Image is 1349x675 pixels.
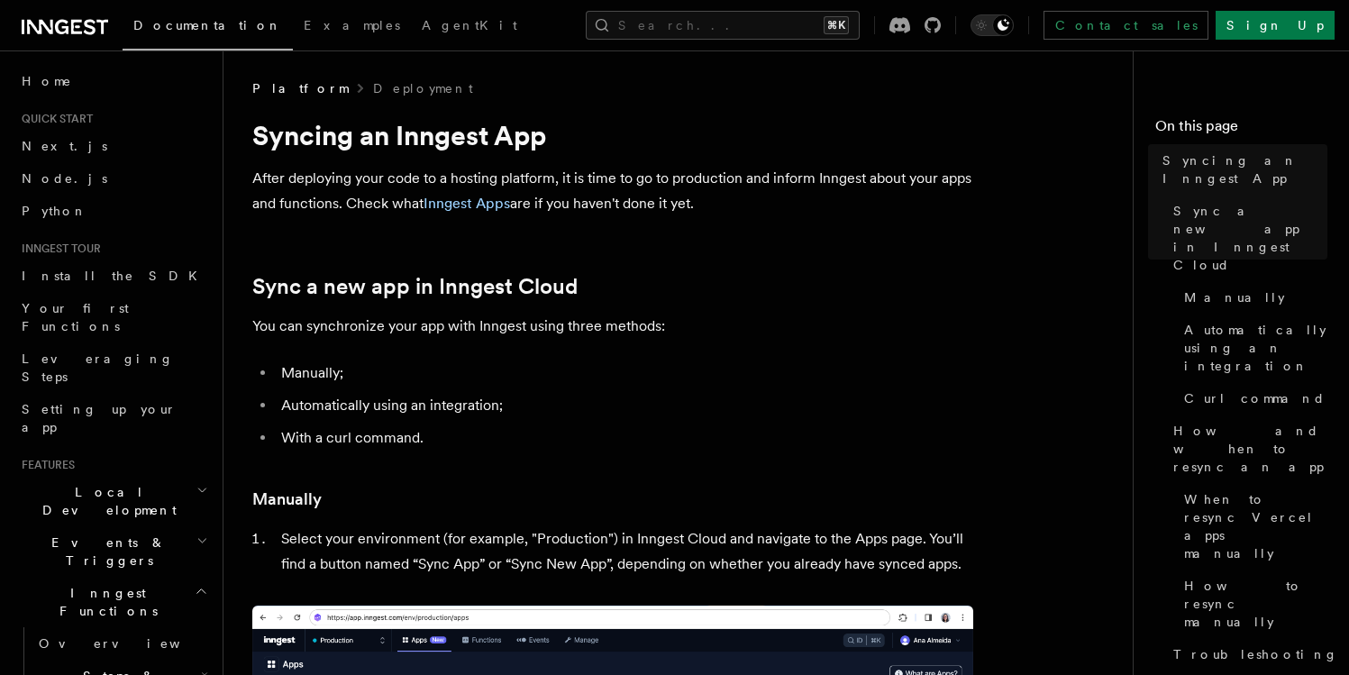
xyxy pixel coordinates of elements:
[14,577,212,627] button: Inngest Functions
[276,360,973,386] li: Manually;
[252,79,348,97] span: Platform
[1184,490,1327,562] span: When to resync Vercel apps manually
[1177,281,1327,314] a: Manually
[14,195,212,227] a: Python
[411,5,528,49] a: AgentKit
[1173,422,1327,476] span: How and when to resync an app
[22,402,177,434] span: Setting up your app
[1177,314,1327,382] a: Automatically using an integration
[14,292,212,342] a: Your first Functions
[373,79,473,97] a: Deployment
[276,425,973,451] li: With a curl command.
[424,195,510,212] a: Inngest Apps
[14,162,212,195] a: Node.js
[1173,202,1327,274] span: Sync a new app in Inngest Cloud
[22,171,107,186] span: Node.js
[1044,11,1208,40] a: Contact sales
[14,130,212,162] a: Next.js
[252,274,578,299] a: Sync a new app in Inngest Cloud
[824,16,849,34] kbd: ⌘K
[276,393,973,418] li: Automatically using an integration;
[22,72,72,90] span: Home
[1166,638,1327,670] a: Troubleshooting
[14,242,101,256] span: Inngest tour
[14,65,212,97] a: Home
[1173,645,1338,663] span: Troubleshooting
[14,526,212,577] button: Events & Triggers
[304,18,400,32] span: Examples
[1177,570,1327,638] a: How to resync manually
[14,458,75,472] span: Features
[1184,321,1327,375] span: Automatically using an integration
[1166,195,1327,281] a: Sync a new app in Inngest Cloud
[14,342,212,393] a: Leveraging Steps
[293,5,411,49] a: Examples
[252,314,973,339] p: You can synchronize your app with Inngest using three methods:
[252,166,973,216] p: After deploying your code to a hosting platform, it is time to go to production and inform Innges...
[39,636,224,651] span: Overview
[22,269,208,283] span: Install the SDK
[971,14,1014,36] button: Toggle dark mode
[14,534,196,570] span: Events & Triggers
[1216,11,1335,40] a: Sign Up
[14,393,212,443] a: Setting up your app
[14,584,195,620] span: Inngest Functions
[1162,151,1327,187] span: Syncing an Inngest App
[14,483,196,519] span: Local Development
[14,476,212,526] button: Local Development
[1177,382,1327,415] a: Curl command
[22,351,174,384] span: Leveraging Steps
[1155,144,1327,195] a: Syncing an Inngest App
[14,260,212,292] a: Install the SDK
[123,5,293,50] a: Documentation
[1155,115,1327,144] h4: On this page
[586,11,860,40] button: Search...⌘K
[422,18,517,32] span: AgentKit
[1184,389,1326,407] span: Curl command
[32,627,212,660] a: Overview
[252,487,322,512] a: Manually
[22,301,129,333] span: Your first Functions
[276,526,973,577] li: Select your environment (for example, "Production") in Inngest Cloud and navigate to the Apps pag...
[1184,288,1285,306] span: Manually
[14,112,93,126] span: Quick start
[133,18,282,32] span: Documentation
[1184,577,1327,631] span: How to resync manually
[1166,415,1327,483] a: How and when to resync an app
[252,119,973,151] h1: Syncing an Inngest App
[1177,483,1327,570] a: When to resync Vercel apps manually
[22,139,107,153] span: Next.js
[22,204,87,218] span: Python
